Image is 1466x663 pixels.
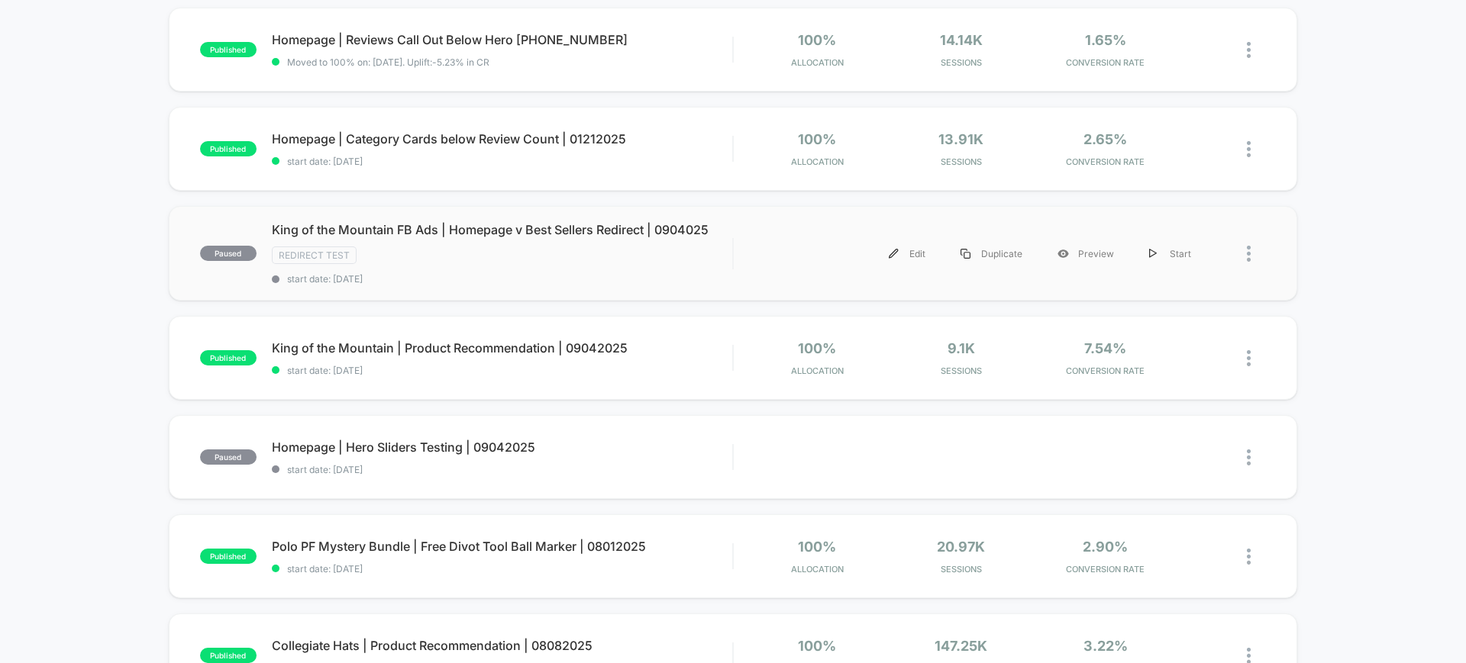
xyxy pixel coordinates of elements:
[943,237,1040,271] div: Duplicate
[1247,449,1251,465] img: close
[791,156,844,167] span: Allocation
[940,32,983,48] span: 14.14k
[272,156,732,167] span: start date: [DATE]
[272,464,732,475] span: start date: [DATE]
[893,156,1030,167] span: Sessions
[200,648,257,663] span: published
[200,449,257,465] span: paused
[287,56,489,68] span: Moved to 100% on: [DATE] . Uplift: -5.23% in CR
[1247,42,1251,58] img: close
[272,273,732,285] span: start date: [DATE]
[200,42,257,57] span: published
[889,249,899,259] img: menu
[798,340,836,356] span: 100%
[1085,32,1126,48] span: 1.65%
[1247,246,1251,262] img: close
[272,222,732,237] span: King of the Mountain FB Ads | Homepage v Best Sellers Redirect | 0904025
[1247,549,1251,565] img: close
[1037,365,1174,376] span: CONVERSION RATE
[200,350,257,365] span: published
[893,57,1030,68] span: Sessions
[1037,57,1174,68] span: CONVERSION RATE
[937,539,985,555] span: 20.97k
[272,539,732,554] span: Polo PF Mystery Bundle | Free Divot Tool Ball Marker | 08012025
[798,539,836,555] span: 100%
[1247,350,1251,366] img: close
[948,340,975,356] span: 9.1k
[893,365,1030,376] span: Sessions
[200,246,257,261] span: paused
[200,549,257,564] span: published
[272,638,732,653] span: Collegiate Hats | Product Recommendation | 08082025
[798,32,836,48] span: 100%
[893,564,1030,574] span: Sessions
[1132,237,1209,271] div: Start
[798,638,836,654] span: 100%
[272,365,732,376] span: start date: [DATE]
[1037,564,1174,574] span: CONVERSION RATE
[1084,340,1126,356] span: 7.54%
[272,563,732,574] span: start date: [DATE]
[272,246,357,264] span: Redirect Test
[272,32,732,47] span: Homepage | Reviews Call Out Below Hero [PHONE_NUMBER]
[871,237,943,271] div: Edit
[272,340,732,356] span: King of the Mountain | Product Recommendation | 09042025
[1149,249,1157,259] img: menu
[961,249,970,259] img: menu
[272,439,732,455] span: Homepage | Hero Sliders Testing | 09042025
[1083,539,1128,555] span: 2.90%
[1037,156,1174,167] span: CONVERSION RATE
[938,131,983,147] span: 13.91k
[1083,638,1128,654] span: 3.22%
[791,564,844,574] span: Allocation
[272,131,732,146] span: Homepage | Category Cards below Review Count | 01212025
[1083,131,1127,147] span: 2.65%
[791,365,844,376] span: Allocation
[935,638,987,654] span: 147.25k
[798,131,836,147] span: 100%
[1247,141,1251,157] img: close
[1040,237,1132,271] div: Preview
[200,141,257,156] span: published
[791,57,844,68] span: Allocation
